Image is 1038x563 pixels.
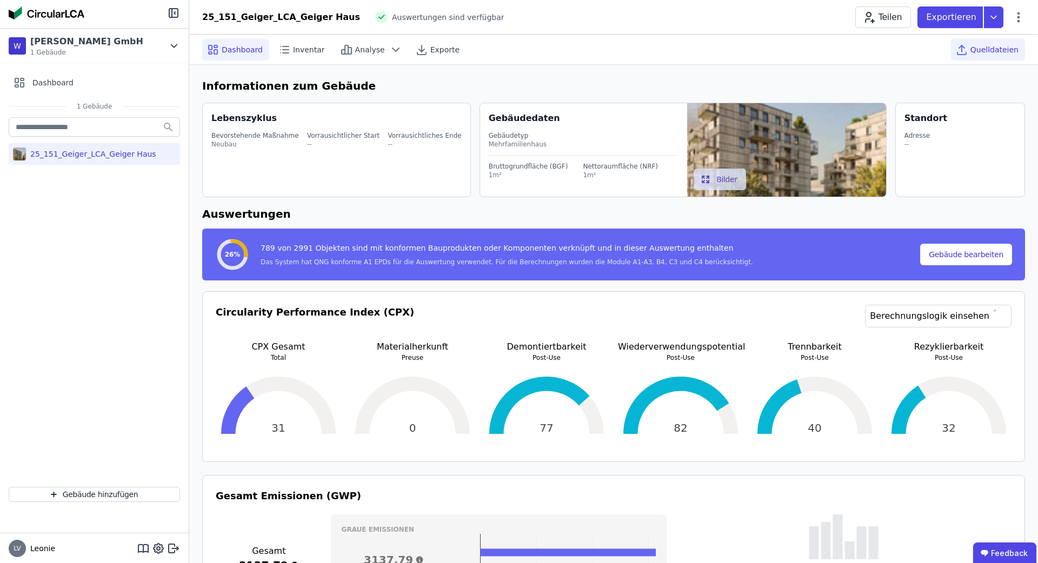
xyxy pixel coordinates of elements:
span: 1 Gebäude [30,48,143,57]
span: Dashboard [222,44,263,55]
div: Bevorstehende Maßnahme [211,131,299,140]
img: empty-state [809,514,879,559]
h6: Auswertungen [202,206,1025,222]
div: 1m² [489,171,568,179]
p: Exportieren [926,11,979,24]
div: [PERSON_NAME] GmbH [30,35,143,48]
span: Inventar [293,44,325,55]
button: Gebäude hinzufügen [9,487,180,502]
div: Mehrfamilienhaus [489,140,679,149]
div: 25_151_Geiger_LCA_Geiger Haus [26,149,156,159]
span: Quelldateien [970,44,1019,55]
span: Exporte [430,44,460,55]
div: Das System hat QNG konforme A1 EPDs für die Auswertung verwendet. Für die Berechnungen wurden die... [261,258,753,266]
div: Vorrausichtlicher Start [307,131,380,140]
div: -- [904,140,930,149]
button: Bilder [694,169,746,190]
span: LV [14,545,21,552]
p: Wiederverwendungspotential [618,340,743,353]
p: Post-Use [484,353,609,362]
img: Concular [9,6,84,19]
div: Lebenszyklus [211,112,277,125]
p: Post-Use [618,353,743,362]
p: Materialherkunft [350,340,475,353]
div: W [9,37,26,55]
h3: Gesamt [216,545,322,558]
img: 25_151_Geiger_LCA_Geiger Haus [13,145,26,163]
h3: Gesamt Emissionen (GWP) [216,488,1012,504]
span: 26% [225,250,241,259]
a: Berechnungslogik einsehen [865,305,1012,327]
div: -- [388,140,461,149]
p: Demontiertbarkeit [484,340,609,353]
div: 789 von 2991 Objekten sind mit konformen Bauprodukten oder Komponenten verknüpft und in dieser Au... [261,243,753,258]
h6: Informationen zum Gebäude [202,78,1025,94]
span: 1 Gebäude [66,102,123,111]
div: Nettoraumfläche (NRF) [583,162,658,171]
div: Vorrausichtliches Ende [388,131,461,140]
div: 25_151_Geiger_LCA_Geiger Haus [202,11,360,24]
div: Neubau [211,140,299,149]
p: Total [216,353,341,362]
div: Adresse [904,131,930,140]
span: Dashboard [32,77,74,88]
h3: Graue Emissionen [342,525,656,534]
div: Gebäudedaten [489,112,688,125]
p: CPX Gesamt [216,340,341,353]
span: Analyse [355,44,385,55]
div: 1m² [583,171,658,179]
h3: Circularity Performance Index (CPX) [216,305,414,340]
span: Leonie [26,543,55,554]
button: Teilen [855,6,911,28]
span: Auswertungen sind verfügbar [392,12,504,23]
button: Gebäude bearbeiten [920,244,1012,265]
p: Post-Use [886,353,1012,362]
div: Standort [904,112,947,125]
p: Trennbarkeit [752,340,877,353]
p: Rezyklierbarkeit [886,340,1012,353]
div: Bruttogrundfläche (BGF) [489,162,568,171]
p: Preuse [350,353,475,362]
p: Post-Use [752,353,877,362]
div: -- [307,140,380,149]
div: Gebäudetyp [489,131,679,140]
